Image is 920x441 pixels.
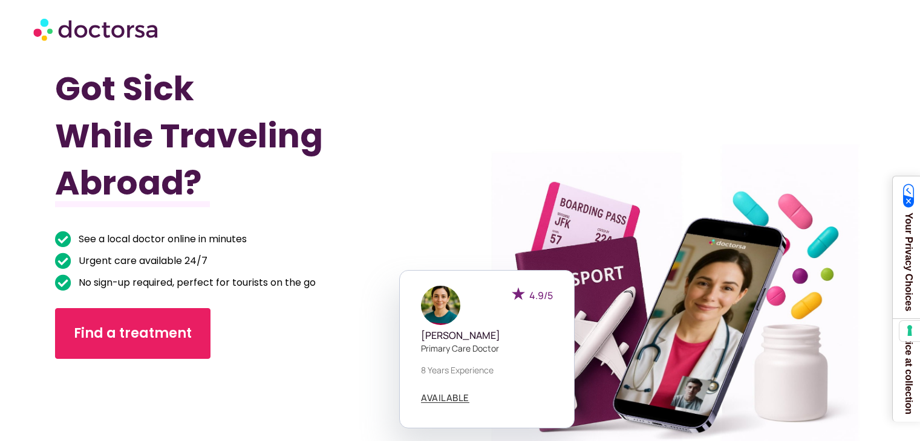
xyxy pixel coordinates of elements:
[421,364,553,376] p: 8 years experience
[421,342,553,355] p: Primary care doctor
[76,231,247,248] span: See a local doctor online in minutes
[421,330,553,341] h5: [PERSON_NAME]
[76,274,316,291] span: No sign-up required, perfect for tourists on the go
[76,253,207,269] span: Urgent care available 24/7
[74,324,192,343] span: Find a treatment
[899,321,920,341] button: Your consent preferences for tracking technologies
[55,65,399,207] h1: Got Sick While Traveling Abroad?
[421,393,469,403] a: AVAILABLE
[529,289,553,302] span: 4.9/5
[55,308,210,359] a: Find a treatment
